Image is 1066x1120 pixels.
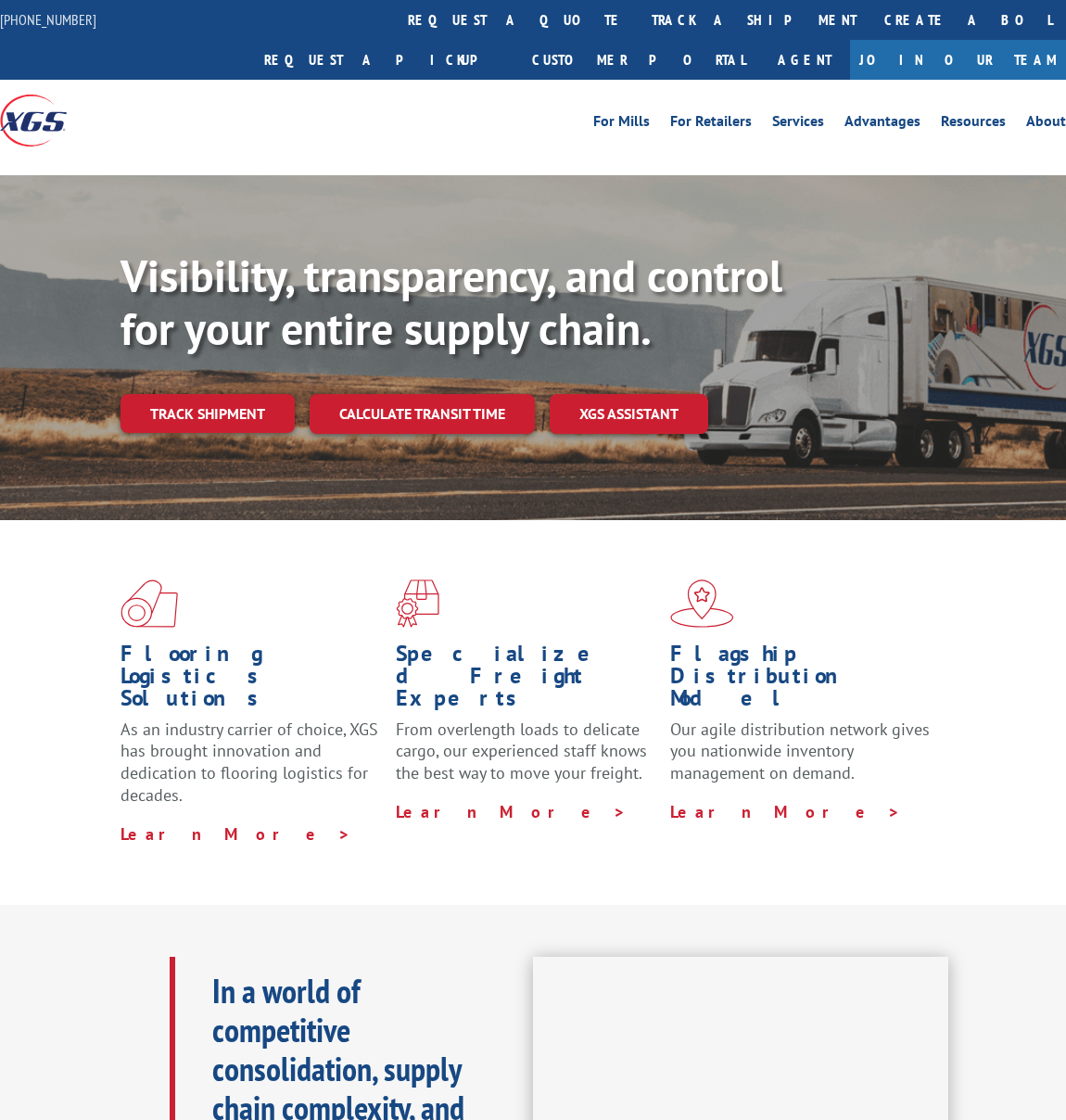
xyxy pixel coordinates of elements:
a: Services [772,114,824,134]
a: Track shipment [121,394,295,433]
a: About [1026,114,1066,134]
h1: Specialized Freight Experts [396,643,657,719]
img: xgs-icon-total-supply-chain-intelligence-red [121,579,178,628]
h1: Flooring Logistics Solutions [121,643,382,719]
a: Request a pickup [250,40,518,80]
span: As an industry carrier of choice, XGS has brought innovation and dedication to flooring logistics... [121,719,378,806]
a: Calculate transit time [310,394,535,434]
a: XGS ASSISTANT [550,394,708,434]
a: For Retailers [670,114,752,134]
a: Learn More > [670,801,901,822]
a: Learn More > [396,801,627,822]
a: Join Our Team [850,40,1066,80]
img: xgs-icon-flagship-distribution-model-red [670,579,734,628]
span: Our agile distribution network gives you nationwide inventory management on demand. [670,719,930,784]
h1: Flagship Distribution Model [670,643,932,719]
a: Agent [759,40,850,80]
a: Learn More > [121,823,351,845]
a: Customer Portal [518,40,759,80]
a: Advantages [844,114,920,134]
img: xgs-icon-focused-on-flooring-red [396,579,439,628]
b: Visibility, transparency, and control for your entire supply chain. [121,247,782,358]
a: Resources [941,114,1006,134]
a: For Mills [593,114,650,134]
p: From overlength loads to delicate cargo, our experienced staff knows the best way to move your fr... [396,719,657,801]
